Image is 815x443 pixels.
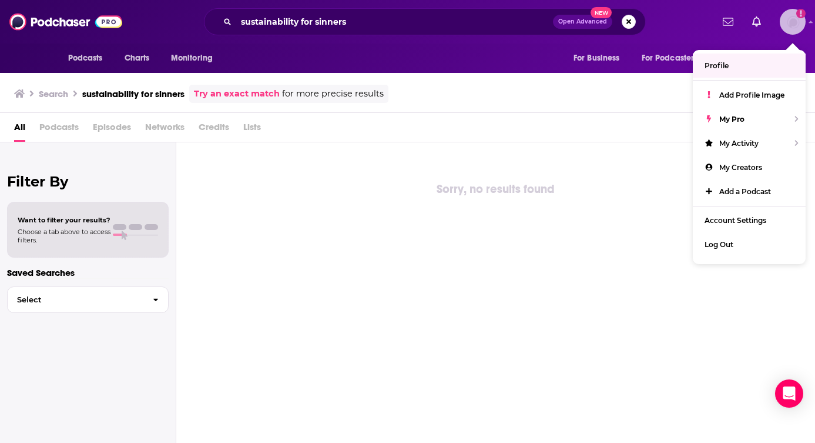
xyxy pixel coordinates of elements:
[282,87,384,101] span: for more precise results
[163,47,228,69] button: open menu
[780,9,806,35] button: Show profile menu
[243,118,261,142] span: Lists
[60,47,118,69] button: open menu
[705,61,729,70] span: Profile
[7,287,169,313] button: Select
[712,47,755,69] button: open menu
[796,9,806,18] svg: Add a profile image
[718,12,738,32] a: Show notifications dropdown
[693,179,806,204] a: Add a Podcast
[642,50,698,66] span: For Podcasters
[775,379,803,408] div: Open Intercom Messenger
[7,173,169,190] h2: Filter By
[780,9,806,35] span: Logged in as Lizmwetzel
[14,118,25,142] a: All
[719,187,771,196] span: Add a Podcast
[719,115,744,124] span: My Pro
[236,12,553,31] input: Search podcasts, credits, & more...
[176,180,815,199] div: Sorry, no results found
[9,11,122,33] img: Podchaser - Follow, Share and Rate Podcasts
[705,240,733,249] span: Log Out
[117,47,157,69] a: Charts
[145,118,185,142] span: Networks
[553,15,612,29] button: Open AdvancedNew
[719,163,762,172] span: My Creators
[82,88,185,99] h3: sustainability for sinners
[780,9,806,35] img: User Profile
[18,216,110,224] span: Want to filter your results?
[8,296,143,304] span: Select
[693,54,806,78] a: Profile
[125,50,150,66] span: Charts
[634,47,715,69] button: open menu
[7,267,169,278] p: Saved Searches
[693,50,806,264] ul: Show profile menu
[171,50,213,66] span: Monitoring
[199,118,229,142] span: Credits
[39,118,79,142] span: Podcasts
[719,139,759,148] span: My Activity
[565,47,635,69] button: open menu
[573,50,620,66] span: For Business
[747,12,766,32] a: Show notifications dropdown
[693,208,806,232] a: Account Settings
[194,87,280,101] a: Try an exact match
[93,118,131,142] span: Episodes
[68,50,103,66] span: Podcasts
[693,83,806,107] a: Add Profile Image
[591,7,612,18] span: New
[558,19,607,25] span: Open Advanced
[705,216,766,225] span: Account Settings
[39,88,68,99] h3: Search
[18,228,110,244] span: Choose a tab above to access filters.
[204,8,646,35] div: Search podcasts, credits, & more...
[719,91,784,99] span: Add Profile Image
[693,155,806,179] a: My Creators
